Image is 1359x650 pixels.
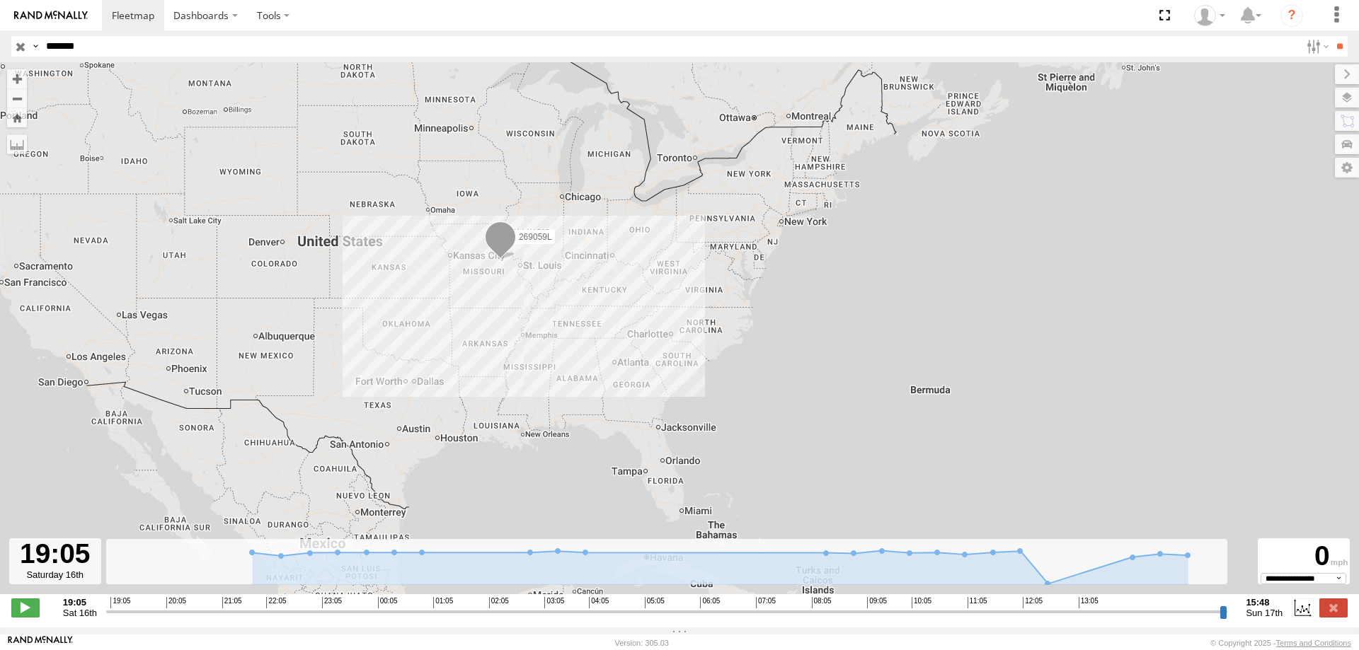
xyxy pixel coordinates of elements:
[700,597,720,608] span: 06:05
[1189,5,1230,26] div: Zack Abernathy
[7,69,27,88] button: Zoom in
[1079,597,1099,608] span: 13:05
[1276,639,1351,647] a: Terms and Conditions
[1023,597,1043,608] span: 12:05
[7,88,27,108] button: Zoom out
[615,639,669,647] div: Version: 305.03
[266,597,286,608] span: 22:05
[1319,598,1348,617] label: Close
[1301,36,1331,57] label: Search Filter Options
[63,608,97,618] span: Sat 16th Aug 2025
[867,597,887,608] span: 09:05
[166,597,186,608] span: 20:05
[8,636,73,650] a: Visit our Website
[1280,4,1303,27] i: ?
[110,597,130,608] span: 19:05
[812,597,832,608] span: 08:05
[11,598,40,617] label: Play/Stop
[30,36,41,57] label: Search Query
[378,597,398,608] span: 00:05
[1210,639,1351,647] div: © Copyright 2025 -
[589,597,609,608] span: 04:05
[1335,158,1359,178] label: Map Settings
[968,597,987,608] span: 11:05
[756,597,776,608] span: 07:05
[222,597,242,608] span: 21:05
[322,597,342,608] span: 23:05
[7,108,27,127] button: Zoom Home
[14,11,88,21] img: rand-logo.svg
[63,597,97,608] strong: 19:05
[1246,608,1283,618] span: Sun 17th Aug 2025
[1260,540,1348,573] div: 0
[1246,597,1283,608] strong: 15:48
[433,597,453,608] span: 01:05
[7,134,27,154] label: Measure
[489,597,509,608] span: 02:05
[544,597,564,608] span: 03:05
[519,231,552,241] span: 269059L
[645,597,665,608] span: 05:05
[912,597,931,608] span: 10:05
